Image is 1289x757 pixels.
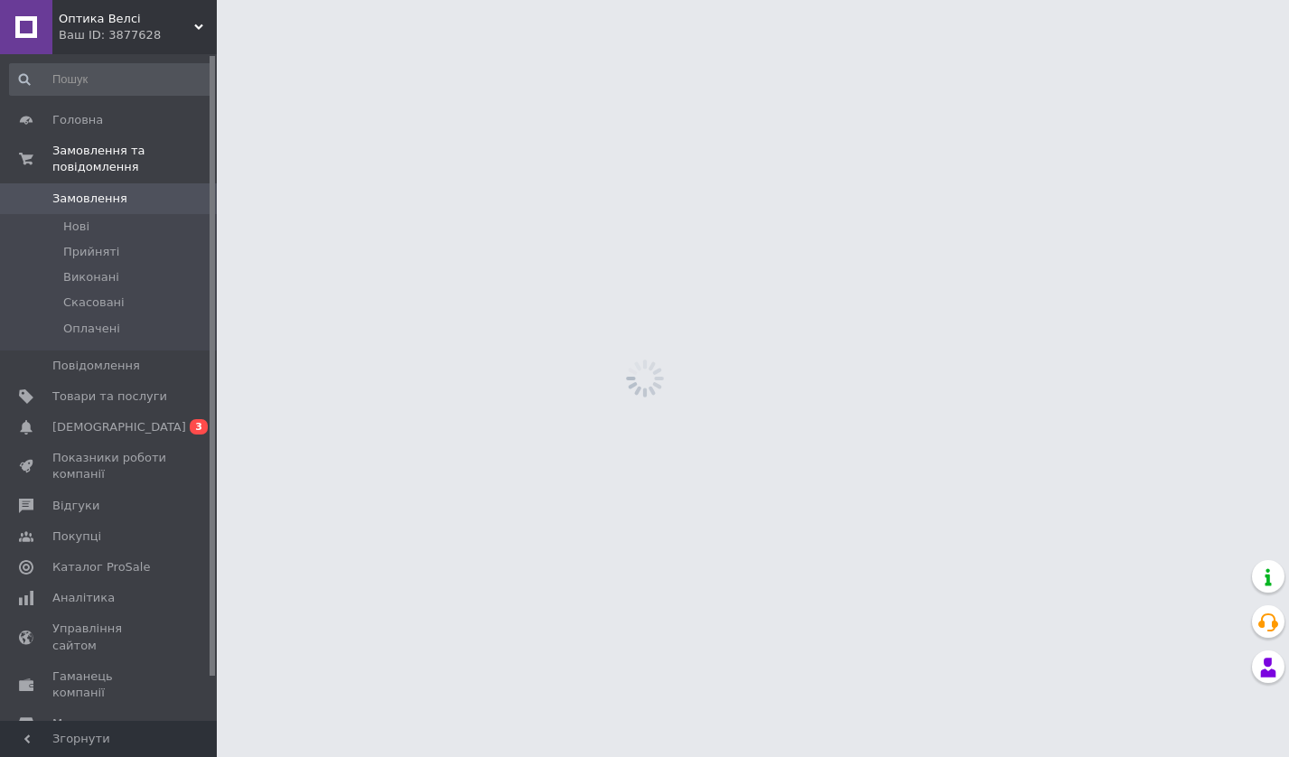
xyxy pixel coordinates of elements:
span: Замовлення [52,191,127,207]
span: Оптика Велсі [59,11,194,27]
span: Покупці [52,528,101,545]
span: Виконані [63,269,119,285]
span: Відгуки [52,498,99,514]
span: Гаманець компанії [52,668,167,701]
span: Управління сайтом [52,621,167,653]
div: Ваш ID: 3877628 [59,27,217,43]
span: Прийняті [63,244,119,260]
span: Товари та послуги [52,388,167,405]
span: [DEMOGRAPHIC_DATA] [52,419,186,435]
span: Повідомлення [52,358,140,374]
input: Пошук [9,63,212,96]
span: Аналітика [52,590,115,606]
span: Каталог ProSale [52,559,150,575]
span: Показники роботи компанії [52,450,167,482]
span: Головна [52,112,103,128]
span: 3 [190,419,208,435]
span: Маркет [52,715,98,732]
span: Скасовані [63,294,125,311]
span: Оплачені [63,321,120,337]
span: Замовлення та повідомлення [52,143,217,175]
span: Нові [63,219,89,235]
